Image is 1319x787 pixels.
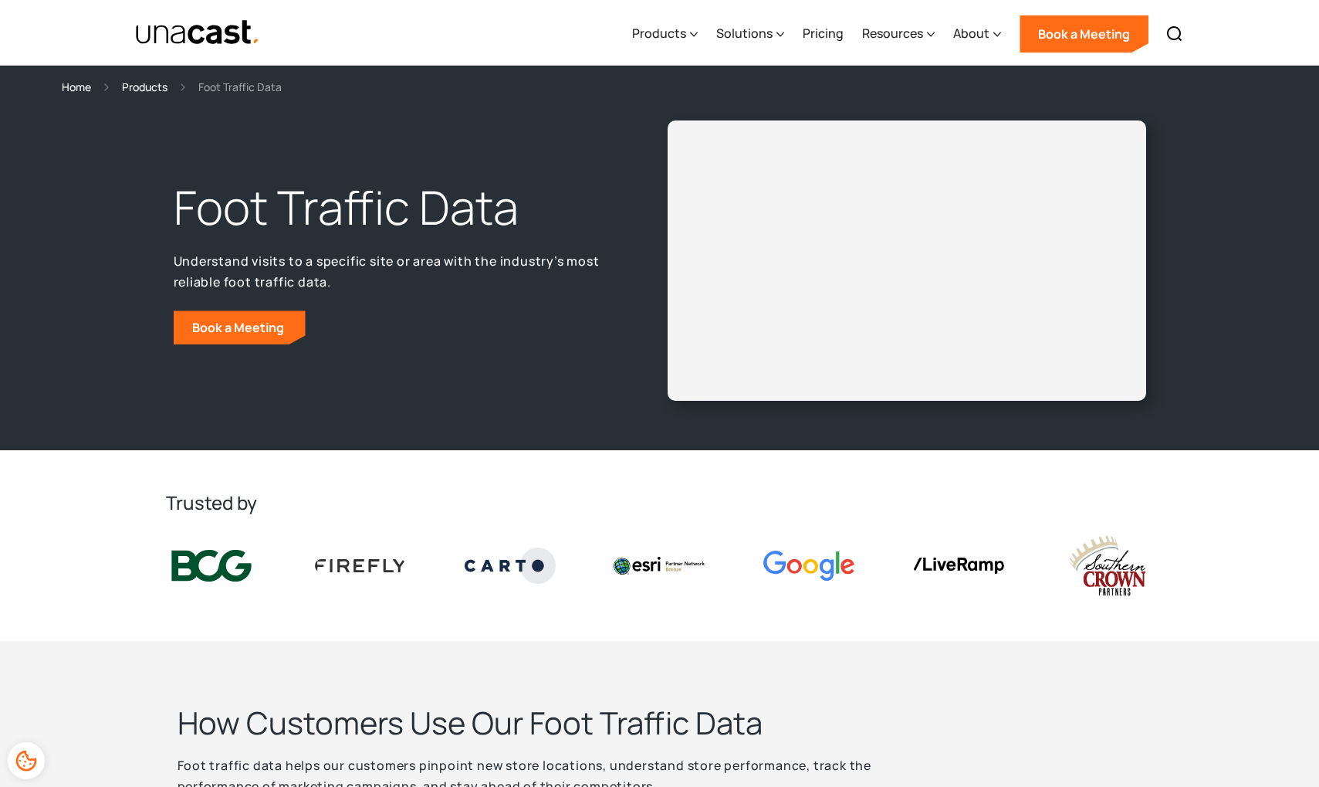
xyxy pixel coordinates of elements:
div: Foot Traffic Data [198,78,282,96]
a: Products [122,78,167,96]
img: Search icon [1165,25,1184,43]
img: BCG logo [166,547,257,585]
div: Solutions [716,24,773,42]
div: Products [632,2,698,66]
div: Solutions [716,2,784,66]
a: Pricing [803,2,844,66]
div: About [953,2,1001,66]
div: Cookie Preferences [8,742,45,779]
img: Firefly Advertising logo [315,559,406,572]
div: About [953,24,989,42]
div: Resources [862,24,923,42]
img: Carto logo [465,548,556,583]
h1: Foot Traffic Data [174,177,610,239]
div: Products [632,24,686,42]
a: Home [62,78,91,96]
h2: Trusted by [166,490,1154,515]
img: Unacast text logo [135,19,261,46]
p: Understand visits to a specific site or area with the industry’s most reliable foot traffic data. [174,251,610,292]
h2: How Customers Use Our Foot Traffic Data [178,703,949,743]
a: Book a Meeting [1020,15,1148,53]
img: Esri logo [614,557,705,574]
a: home [135,19,261,46]
div: Resources [862,2,935,66]
img: Google logo [763,551,854,581]
img: liveramp logo [913,558,1004,574]
a: Book a Meeting [174,310,306,344]
img: southern crown logo [1062,534,1153,598]
iframe: Unacast - European Vaccines v2 [680,133,1134,388]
